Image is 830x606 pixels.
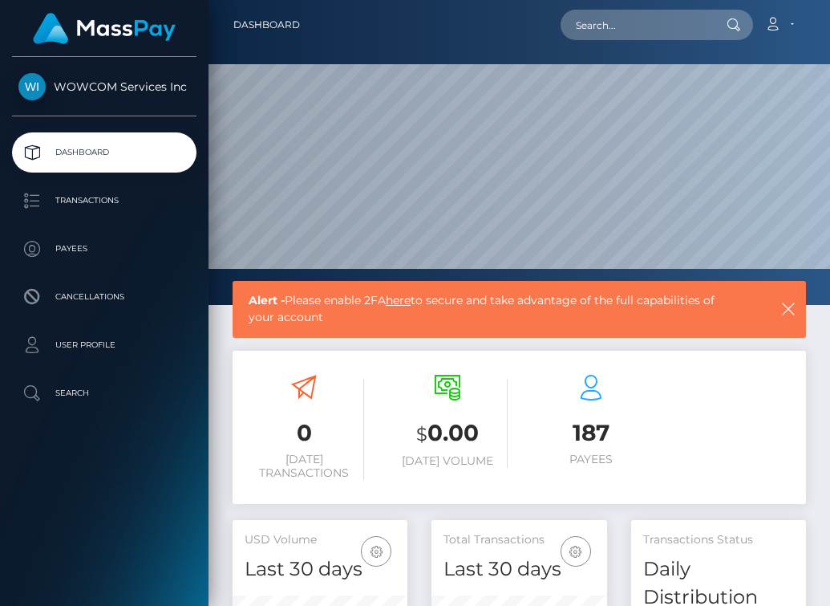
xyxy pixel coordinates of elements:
[18,333,190,357] p: User Profile
[12,181,196,221] a: Transactions
[12,229,196,269] a: Payees
[18,381,190,405] p: Search
[386,293,411,307] a: here
[18,237,190,261] p: Payees
[12,277,196,317] a: Cancellations
[18,140,190,165] p: Dashboard
[388,417,508,450] h3: 0.00
[249,292,731,326] span: Please enable 2FA to secure and take advantage of the full capabilities of your account
[416,423,427,445] small: $
[18,285,190,309] p: Cancellations
[12,373,196,413] a: Search
[532,417,651,449] h3: 187
[643,532,794,548] h5: Transactions Status
[33,13,176,44] img: MassPay Logo
[12,132,196,173] a: Dashboard
[12,79,196,94] span: WOWCOM Services Inc
[245,417,364,449] h3: 0
[18,189,190,213] p: Transactions
[12,325,196,365] a: User Profile
[233,8,300,42] a: Dashboard
[249,293,285,307] b: Alert -
[561,10,711,40] input: Search...
[18,73,46,100] img: WOWCOM Services Inc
